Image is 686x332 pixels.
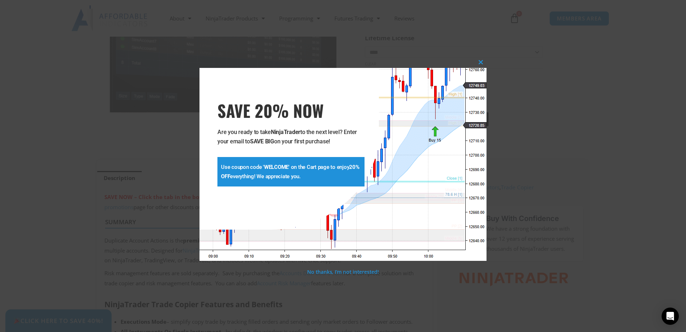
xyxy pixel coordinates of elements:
[271,129,300,135] strong: NinjaTrader
[307,268,379,275] a: No thanks, I’m not interested!
[217,128,365,146] p: Are you ready to take to the next level? Enter your email to on your first purchase!
[217,100,365,120] h3: SAVE 20% NOW
[250,138,274,145] strong: SAVE BIG
[264,164,288,170] strong: WELCOME
[221,164,360,180] strong: 20% OFF
[221,162,361,181] p: Use coupon code ' ' on the Cart page to enjoy everything! We appreciate you.
[662,308,679,325] div: Open Intercom Messenger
